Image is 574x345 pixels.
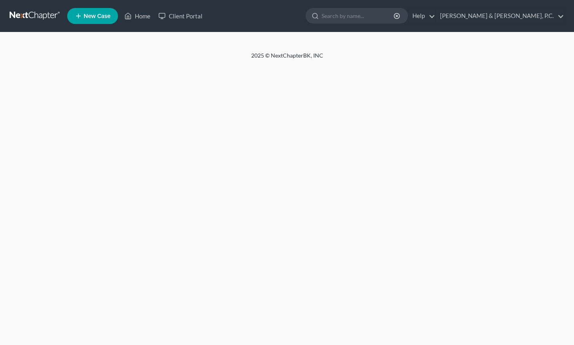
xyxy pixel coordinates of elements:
[84,13,110,19] span: New Case
[322,8,395,23] input: Search by name...
[436,9,564,23] a: [PERSON_NAME] & [PERSON_NAME], P.C.
[154,9,206,23] a: Client Portal
[120,9,154,23] a: Home
[59,52,515,66] div: 2025 © NextChapterBK, INC
[408,9,435,23] a: Help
